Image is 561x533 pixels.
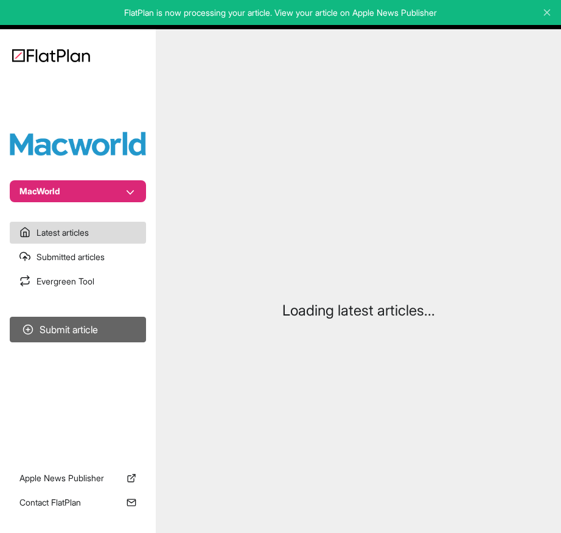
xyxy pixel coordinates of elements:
img: Logo [12,49,90,62]
a: Apple News Publisher [10,467,146,489]
a: Evergreen Tool [10,270,146,292]
p: Loading latest articles... [282,301,435,320]
a: Latest articles [10,222,146,244]
button: Submit article [10,317,146,342]
a: Contact FlatPlan [10,492,146,514]
img: Publication Logo [10,132,146,156]
button: MacWorld [10,180,146,202]
a: Submitted articles [10,246,146,268]
p: FlatPlan is now processing your article. View your article on Apple News Publisher [9,7,552,19]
